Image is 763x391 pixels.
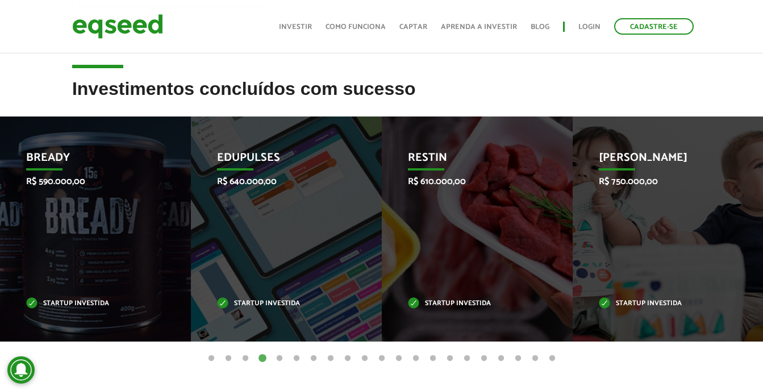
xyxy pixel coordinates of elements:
button: 12 of 21 [393,353,405,364]
a: Captar [399,23,427,31]
button: 5 of 21 [274,353,285,364]
img: EqSeed [72,11,163,41]
a: Aprenda a investir [441,23,517,31]
button: 2 of 21 [223,353,234,364]
button: 7 of 21 [308,353,319,364]
button: 8 of 21 [325,353,336,364]
p: Bready [26,151,148,170]
button: 18 of 21 [495,353,507,364]
button: 1 of 21 [206,353,217,364]
a: Investir [279,23,312,31]
button: 11 of 21 [376,353,387,364]
button: 16 of 21 [461,353,473,364]
p: [PERSON_NAME] [599,151,720,170]
a: Login [578,23,601,31]
button: 17 of 21 [478,353,490,364]
p: Startup investida [26,301,148,307]
a: Como funciona [326,23,386,31]
p: Startup investida [408,301,529,307]
button: 9 of 21 [342,353,353,364]
p: Startup investida [217,301,339,307]
p: R$ 640.000,00 [217,176,339,187]
button: 4 of 21 [257,353,268,364]
p: Restin [408,151,529,170]
button: 13 of 21 [410,353,422,364]
p: Startup investida [599,301,720,307]
button: 6 of 21 [291,353,302,364]
button: 21 of 21 [547,353,558,364]
button: 20 of 21 [529,353,541,364]
button: 14 of 21 [427,353,439,364]
p: R$ 750.000,00 [599,176,720,187]
h2: Investimentos concluídos com sucesso [72,79,691,116]
a: Blog [531,23,549,31]
button: 15 of 21 [444,353,456,364]
p: R$ 590.000,00 [26,176,148,187]
button: 19 of 21 [512,353,524,364]
button: 3 of 21 [240,353,251,364]
button: 10 of 21 [359,353,370,364]
p: Edupulses [217,151,339,170]
a: Cadastre-se [614,18,694,35]
p: R$ 610.000,00 [408,176,529,187]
